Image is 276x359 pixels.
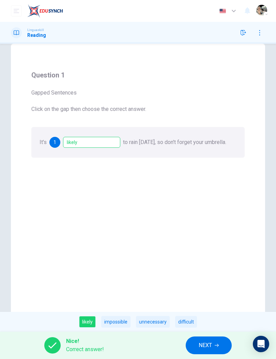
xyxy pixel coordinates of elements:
[63,137,120,148] div: likely
[27,28,44,32] span: Linguaskill
[136,316,170,328] div: unnecessary
[66,337,104,345] span: Nice!
[79,316,96,328] div: likely
[40,139,47,145] span: It's
[27,32,46,38] h1: Reading
[186,336,232,354] button: NEXT
[11,5,22,16] button: open mobile menu
[123,139,226,145] span: to rain [DATE], so don't forget your umbrella.
[31,105,245,113] span: Click on the gap then choose the correct answer.
[101,316,131,328] div: impossible
[218,9,227,14] img: en
[27,4,63,18] img: EduSynch logo
[66,345,104,354] span: Correct answer!
[31,70,245,81] h4: Question 1
[175,316,197,328] div: difficult
[199,341,212,350] span: NEXT
[256,5,267,16] img: Profile picture
[53,140,56,145] span: 1
[31,89,245,97] span: Gapped Sentences
[253,336,269,352] div: Open Intercom Messenger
